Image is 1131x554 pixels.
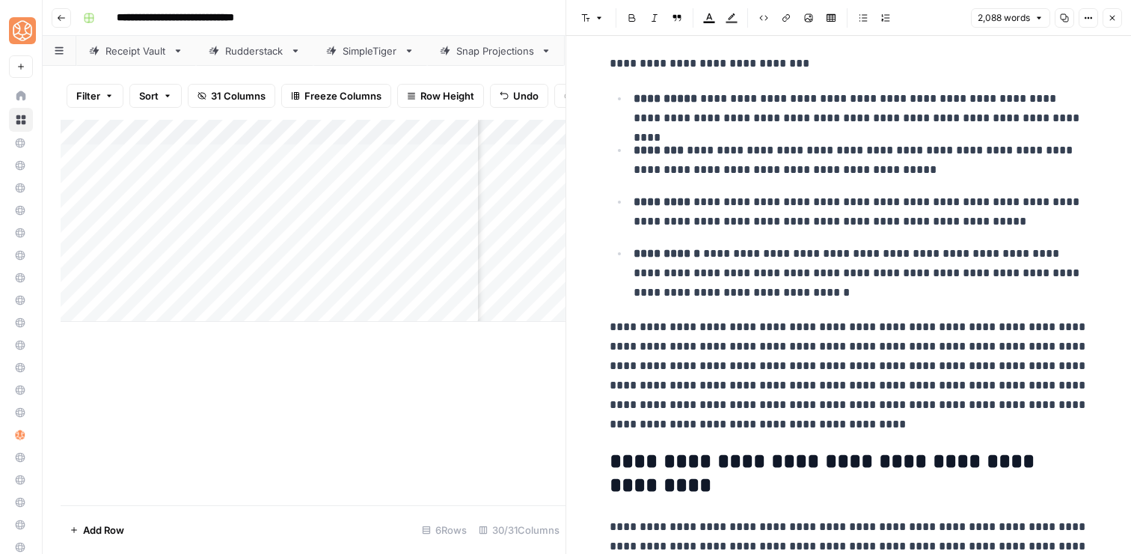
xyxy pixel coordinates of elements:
[61,518,133,542] button: Add Row
[513,88,539,103] span: Undo
[473,518,565,542] div: 30/31 Columns
[83,523,124,538] span: Add Row
[211,88,266,103] span: 31 Columns
[304,88,381,103] span: Freeze Columns
[76,88,100,103] span: Filter
[281,84,391,108] button: Freeze Columns
[67,84,123,108] button: Filter
[420,88,474,103] span: Row Height
[139,88,159,103] span: Sort
[427,36,564,66] a: Snap Projections
[9,108,33,132] a: Browse
[397,84,484,108] button: Row Height
[313,36,427,66] a: SimpleTiger
[196,36,313,66] a: Rudderstack
[490,84,548,108] button: Undo
[9,12,33,49] button: Workspace: SimpleTiger
[129,84,182,108] button: Sort
[343,43,398,58] div: SimpleTiger
[105,43,167,58] div: Receipt Vault
[978,11,1030,25] span: 2,088 words
[76,36,196,66] a: Receipt Vault
[225,43,284,58] div: Rudderstack
[971,8,1050,28] button: 2,088 words
[456,43,535,58] div: Snap Projections
[188,84,275,108] button: 31 Columns
[416,518,473,542] div: 6 Rows
[15,430,25,440] img: hlg0wqi1id4i6sbxkcpd2tyblcaw
[9,17,36,44] img: SimpleTiger Logo
[9,84,33,108] a: Home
